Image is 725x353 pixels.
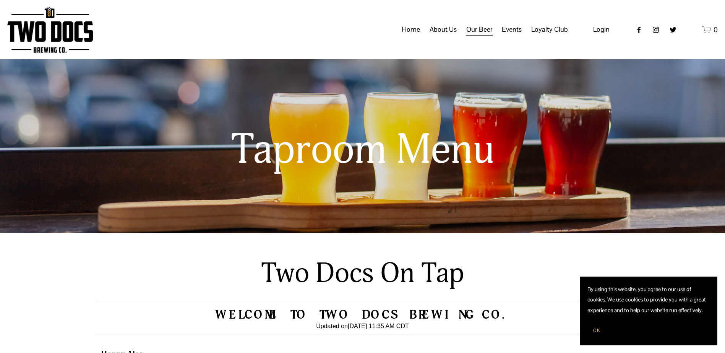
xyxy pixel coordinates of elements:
[593,23,610,36] a: Login
[162,127,563,173] h1: Taproom Menu
[652,26,660,34] a: instagram-unauth
[95,310,630,320] h2: Welcome to Two Docs Brewing Co.
[669,26,677,34] a: twitter-unauth
[635,26,643,34] a: Facebook
[466,23,493,36] span: Our Beer
[466,23,493,37] a: folder dropdown
[502,23,522,37] a: folder dropdown
[587,323,606,338] button: OK
[714,25,718,34] span: 0
[531,23,568,37] a: folder dropdown
[580,277,717,345] section: Cookie banner
[702,25,718,34] a: 0 items in cart
[430,23,457,37] a: folder dropdown
[232,257,493,291] h2: Two Docs On Tap
[430,23,457,36] span: About Us
[348,323,409,329] time: [DATE] 11:35 AM CDT
[593,25,610,34] span: Login
[7,6,93,53] img: Two Docs Brewing Co.
[316,323,348,329] span: Updated on
[587,284,710,316] p: By using this website, you agree to our use of cookies. We use cookies to provide you with a grea...
[593,327,600,334] span: OK
[502,23,522,36] span: Events
[531,23,568,36] span: Loyalty Club
[402,23,420,37] a: Home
